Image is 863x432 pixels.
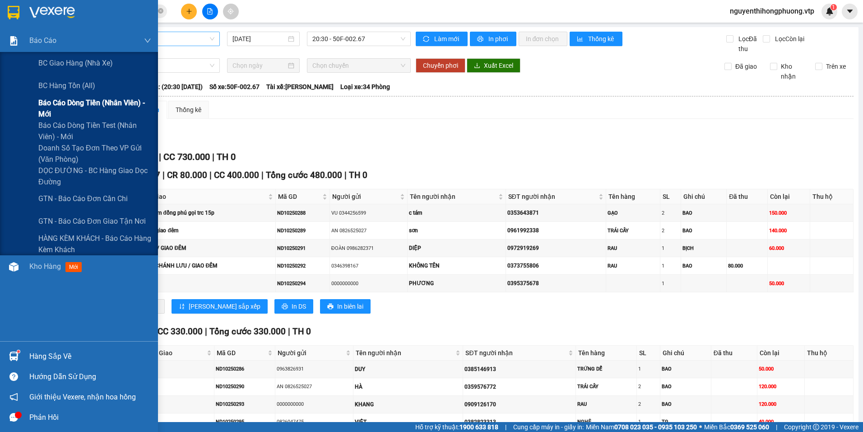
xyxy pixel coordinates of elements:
span: notification [9,393,18,401]
span: Đã giao [732,61,761,71]
span: HÀNG KÈM KHÁCH - Báo cáo hàng kèm khách [38,233,151,255]
span: CR 80.000 [167,170,207,180]
span: download [474,62,480,70]
div: 120.000 [759,400,803,408]
span: In phơi [488,34,509,44]
div: 2 [662,227,679,235]
div: Hàng sắp về [29,350,151,363]
span: | [288,326,290,337]
div: 50.000 [759,365,803,373]
div: 0359576772 [464,383,574,391]
span: nguyenthihongphuong.vtp [723,5,821,17]
td: ND10250290 [214,378,275,396]
td: sơn [408,222,506,239]
div: Hướng dẫn sử dụng [29,370,151,384]
th: Ghi chú [660,346,711,361]
th: SL [660,189,681,204]
div: NGHỆ [577,418,635,426]
div: 1 [638,365,659,373]
span: mới [65,262,82,272]
td: ND10250293 [214,396,275,413]
div: BAO [682,227,725,235]
div: HÀ [355,383,462,391]
button: bar-chartThống kê [570,32,622,46]
span: sync [423,36,431,43]
span: sort-ascending [179,303,185,310]
span: ⚪️ [699,425,702,429]
sup: 1 [831,4,837,10]
span: file-add [207,8,213,14]
span: Tổng cước 480.000 [266,170,342,180]
span: GTN - Báo cáo đơn giao tận nơi [38,216,146,227]
div: TRÁI CÂY [608,227,659,235]
td: 0909126170 [463,396,576,413]
span: | [505,422,506,432]
span: CC 400.000 [214,170,259,180]
strong: 1900 633 818 [459,423,498,431]
span: Giới thiệu Vexere, nhận hoa hồng [29,391,136,403]
img: warehouse-icon [9,262,19,272]
td: 0359576772 [463,378,576,396]
span: printer [282,303,288,310]
strong: 0708 023 035 - 0935 103 250 [614,423,697,431]
th: Còn lại [768,189,810,204]
span: close-circle [158,8,163,14]
td: 0385146913 [463,361,576,378]
div: 60.000 [769,244,808,252]
span: ĐC Giao [149,348,205,358]
div: 0972919269 [507,244,605,253]
span: TH 0 [349,170,367,180]
strong: 0369 525 060 [730,423,769,431]
div: 0346398167 [331,262,406,270]
div: 0961992338 [507,226,605,235]
div: 1 [662,280,679,287]
div: RAU [577,400,635,408]
td: 0972919269 [506,239,607,257]
div: CHỢ CHÁNH LƯU / GIAO ĐÊM [141,262,274,270]
img: icon-new-feature [826,7,834,15]
span: question-circle [9,372,18,381]
div: BAO [682,262,725,270]
div: KHANG [355,400,462,409]
span: bar-chart [577,36,585,43]
button: In đơn chọn [519,32,568,46]
span: Trên xe [822,61,849,71]
div: KHÔNG TÊN [409,262,504,270]
div: ND10250290 [216,383,273,390]
td: ND10250292 [276,257,330,275]
span: Chuyến: (20:30 [DATE]) [137,82,203,92]
td: KHANG [353,396,464,413]
td: KHÔNG TÊN [408,257,506,275]
span: Làm mới [434,34,460,44]
td: ND10250295 [214,413,275,431]
div: Phản hồi [29,411,151,424]
div: ĐOÀN 0986282371 [331,244,406,252]
span: Tổng cước 330.000 [209,326,286,337]
span: 1 [832,4,835,10]
div: 2 [638,383,659,390]
div: Đồn 8 [141,279,274,288]
div: TRỨNG DẾ [577,365,635,373]
span: plus [186,8,192,14]
div: ND10250289 [277,227,328,235]
div: BAO [662,383,710,390]
div: 2 [662,209,679,217]
div: AN 0826525027 [277,383,352,390]
div: 0826047475 [277,418,352,426]
th: Tên hàng [576,346,636,361]
span: CC 330.000 [158,326,203,337]
span: aim [227,8,234,14]
sup: 1 [17,350,20,353]
td: 0395375678 [506,275,607,292]
div: BAO [662,365,710,373]
span: message [9,413,18,422]
div: 1 [662,262,679,270]
input: Chọn ngày [232,61,286,70]
div: 0382823313 [464,418,574,427]
span: Tên người nhận [410,192,496,202]
span: BC hàng tồn (all) [38,80,95,91]
img: logo-vxr [8,6,19,19]
span: Hỗ trợ kỹ thuật: [415,422,498,432]
span: GTN - Báo cáo đơn cần chi [38,193,128,204]
th: Thu hộ [810,189,854,204]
